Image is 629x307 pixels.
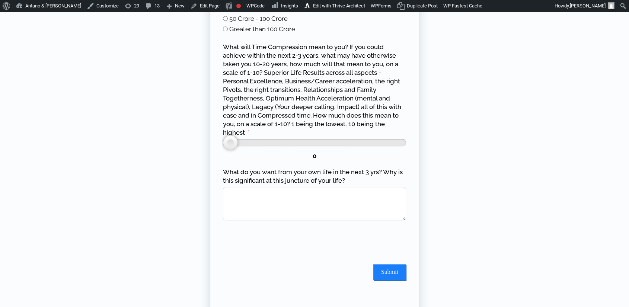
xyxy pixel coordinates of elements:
textarea: What do you want from your own life in the next 3 yrs? Why is this significant at this juncture o... [223,187,406,220]
input: 50 Crore - 100 Crore [223,16,228,21]
input: Greater than 100 Crore [223,26,228,31]
div: Focus keyphrase not set [236,4,241,8]
iframe: reCAPTCHA [223,228,336,257]
div: 0 [223,152,406,160]
span: Insights [281,3,298,9]
label: What do you want from your own life in the next 3 yrs? Why is this significant at this juncture o... [223,168,406,185]
label: What will Time Compression mean to you? If you could achieve within the next 2-3 years, what may ... [223,43,406,137]
span: 50 Crore - 100 Crore [229,15,288,22]
span: Greater than 100 Crore [229,25,295,33]
span: [PERSON_NAME] [570,3,606,9]
button: Submit [373,264,406,280]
